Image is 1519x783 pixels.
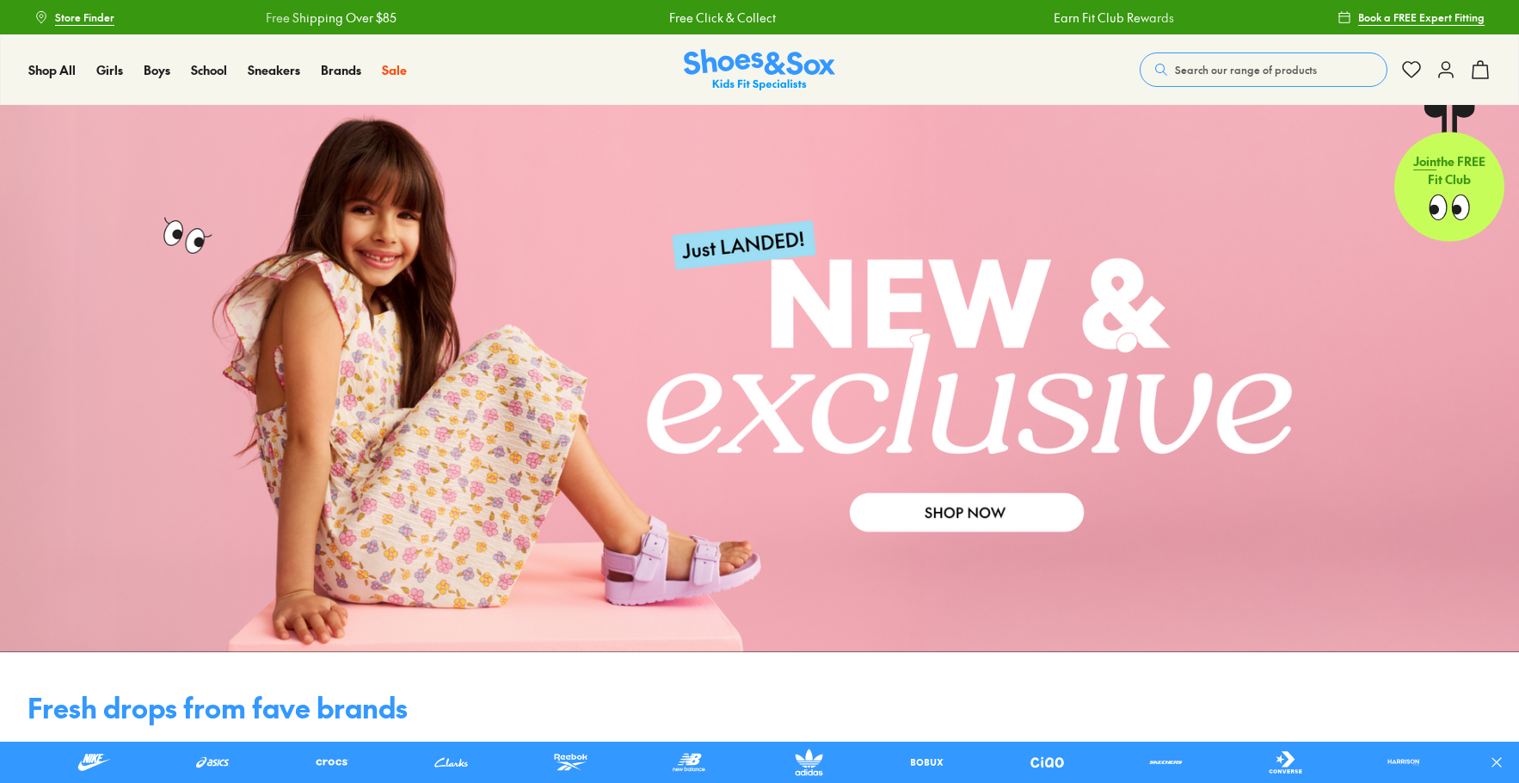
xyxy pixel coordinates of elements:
[1338,2,1485,33] a: Book a FREE Expert Fitting
[248,9,378,27] a: Free Shipping Over $85
[321,61,361,79] a: Brands
[321,61,361,78] span: Brands
[1175,62,1317,77] span: Search our range of products
[1358,9,1485,25] span: Book a FREE Expert Fitting
[1394,139,1504,203] p: the FREE Fit Club
[191,61,227,78] span: School
[96,61,123,79] a: Girls
[191,61,227,79] a: School
[1036,9,1157,27] a: Earn Fit Club Rewards
[1394,104,1504,242] a: Jointhe FREE Fit Club
[1140,52,1387,87] button: Search our range of products
[382,61,407,79] a: Sale
[1413,153,1436,170] span: Join
[248,61,300,79] a: Sneakers
[651,9,758,27] a: Free Click & Collect
[28,61,76,79] a: Shop All
[684,49,835,91] img: SNS_Logo_Responsive.svg
[382,61,407,78] span: Sale
[96,61,123,78] span: Girls
[144,61,170,79] a: Boys
[684,49,835,91] a: Shoes & Sox
[55,9,114,25] span: Store Finder
[144,61,170,78] span: Boys
[34,2,114,33] a: Store Finder
[28,61,76,78] span: Shop All
[248,61,300,78] span: Sneakers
